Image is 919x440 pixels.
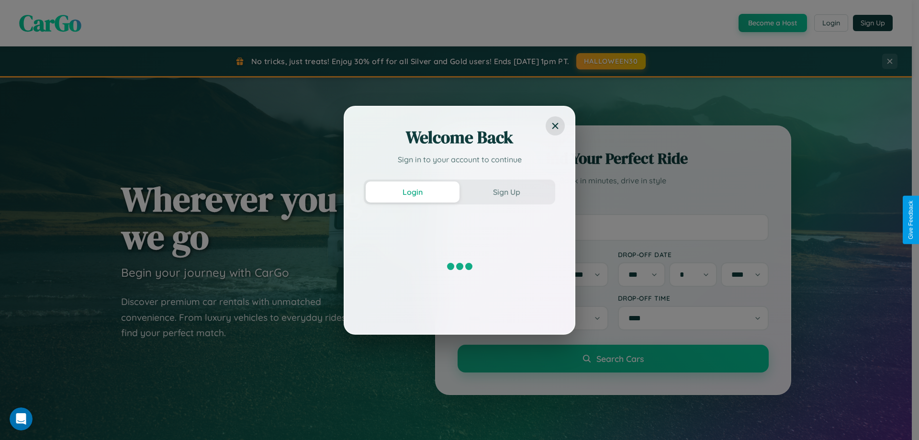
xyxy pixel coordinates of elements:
button: Login [366,181,459,203]
button: Sign Up [459,181,553,203]
iframe: Intercom live chat [10,407,33,430]
h2: Welcome Back [364,126,555,149]
div: Give Feedback [908,201,914,239]
p: Sign in to your account to continue [364,154,555,165]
